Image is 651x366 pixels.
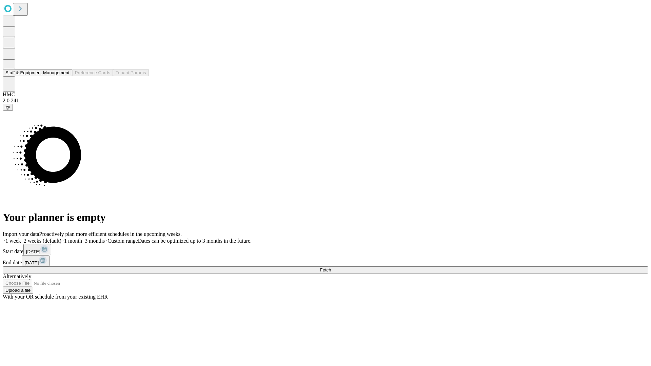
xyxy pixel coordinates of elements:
button: Fetch [3,266,648,273]
button: Staff & Equipment Management [3,69,72,76]
div: Start date [3,244,648,255]
button: [DATE] [22,255,50,266]
span: @ [5,105,10,110]
span: Alternatively [3,273,31,279]
span: With your OR schedule from your existing EHR [3,294,108,300]
div: HMC [3,91,648,98]
span: Dates can be optimized up to 3 months in the future. [138,238,252,244]
span: [DATE] [24,260,39,265]
div: 2.0.241 [3,98,648,104]
span: [DATE] [26,249,40,254]
span: 2 weeks (default) [24,238,61,244]
span: 1 month [64,238,82,244]
span: Import your data [3,231,39,237]
button: Preference Cards [72,69,113,76]
button: Upload a file [3,287,33,294]
h1: Your planner is empty [3,211,648,224]
button: [DATE] [23,244,51,255]
span: 3 months [85,238,105,244]
div: End date [3,255,648,266]
span: Proactively plan more efficient schedules in the upcoming weeks. [39,231,182,237]
span: 1 week [5,238,21,244]
button: @ [3,104,13,111]
button: Tenant Params [113,69,149,76]
span: Fetch [320,267,331,272]
span: Custom range [107,238,138,244]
